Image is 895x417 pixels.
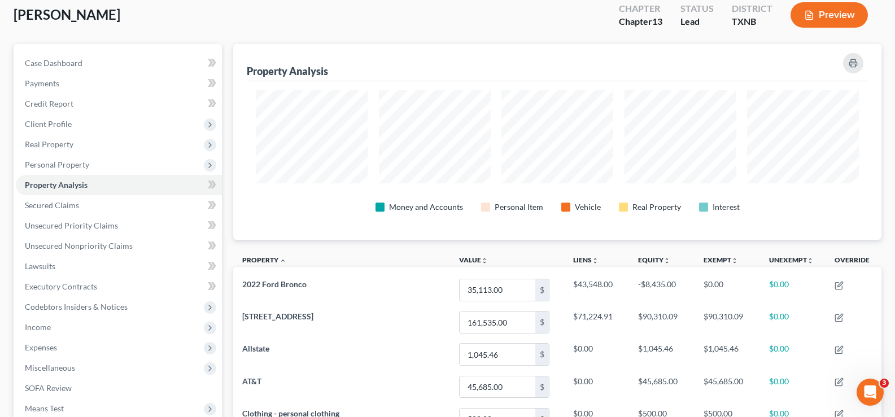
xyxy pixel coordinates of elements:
td: $0.00 [760,306,826,339]
div: Chapter [619,15,662,28]
span: Unsecured Priority Claims [25,221,118,230]
td: $43,548.00 [564,274,630,306]
a: Case Dashboard [16,53,222,73]
div: Interest [713,201,740,213]
input: 0.00 [460,344,535,365]
span: Credit Report [25,99,73,108]
a: Unsecured Priority Claims [16,216,222,236]
td: $1,045.46 [695,339,760,371]
span: Allstate [242,344,269,353]
span: Real Property [25,139,73,149]
span: Case Dashboard [25,58,82,68]
td: $0.00 [760,274,826,306]
button: Preview [791,2,868,28]
span: Client Profile [25,119,72,129]
span: Executory Contracts [25,282,97,291]
i: expand_less [280,257,286,264]
span: [STREET_ADDRESS] [242,311,313,321]
div: Vehicle [575,201,601,213]
a: Unsecured Nonpriority Claims [16,236,222,256]
i: unfold_more [807,257,814,264]
a: Secured Claims [16,195,222,216]
div: $ [535,311,549,333]
div: Property Analysis [247,64,328,78]
span: Means Test [25,403,64,413]
a: Equityunfold_more [638,256,670,264]
div: Real Property [632,201,681,213]
span: 2022 Ford Bronco [242,279,307,289]
a: Executory Contracts [16,276,222,297]
td: $90,310.09 [695,306,760,339]
span: Personal Property [25,160,89,169]
td: $0.00 [695,274,760,306]
span: 13 [652,16,662,27]
a: Valueunfold_more [459,256,488,264]
input: 0.00 [460,311,535,333]
td: $90,310.09 [629,306,695,339]
input: 0.00 [460,279,535,301]
iframe: Intercom live chat [857,379,884,406]
td: $0.00 [564,371,630,403]
div: Personal Item [495,201,543,213]
span: [PERSON_NAME] [14,6,120,23]
td: $71,224.91 [564,306,630,339]
td: $0.00 [564,339,630,371]
a: Property Analysis [16,175,222,195]
div: Money and Accounts [389,201,463,213]
td: $0.00 [760,339,826,371]
a: Payments [16,73,222,94]
div: Status [680,2,714,15]
span: Property Analysis [25,180,88,190]
td: $1,045.46 [629,339,695,371]
a: Unexemptunfold_more [769,256,814,264]
i: unfold_more [663,257,670,264]
div: Lead [680,15,714,28]
th: Override [826,249,881,274]
i: unfold_more [592,257,599,264]
span: Payments [25,78,59,88]
a: Lawsuits [16,256,222,276]
td: $45,685.00 [695,371,760,403]
i: unfold_more [481,257,488,264]
div: $ [535,376,549,398]
div: Chapter [619,2,662,15]
a: Exemptunfold_more [704,256,738,264]
span: 3 [880,379,889,388]
span: Income [25,322,51,332]
span: Miscellaneous [25,363,75,372]
div: $ [535,279,549,301]
td: $0.00 [760,371,826,403]
div: District [732,2,772,15]
div: $ [535,344,549,365]
a: Property expand_less [242,256,286,264]
span: AT&T [242,376,261,386]
a: Liensunfold_more [573,256,599,264]
span: Lawsuits [25,261,55,271]
span: Secured Claims [25,200,79,210]
span: Codebtors Insiders & Notices [25,302,128,311]
td: $45,685.00 [629,371,695,403]
span: Expenses [25,343,57,352]
div: TXNB [732,15,772,28]
span: SOFA Review [25,383,72,393]
input: 0.00 [460,376,535,398]
td: -$8,435.00 [629,274,695,306]
a: Credit Report [16,94,222,114]
span: Unsecured Nonpriority Claims [25,241,133,251]
a: SOFA Review [16,378,222,398]
i: unfold_more [731,257,738,264]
